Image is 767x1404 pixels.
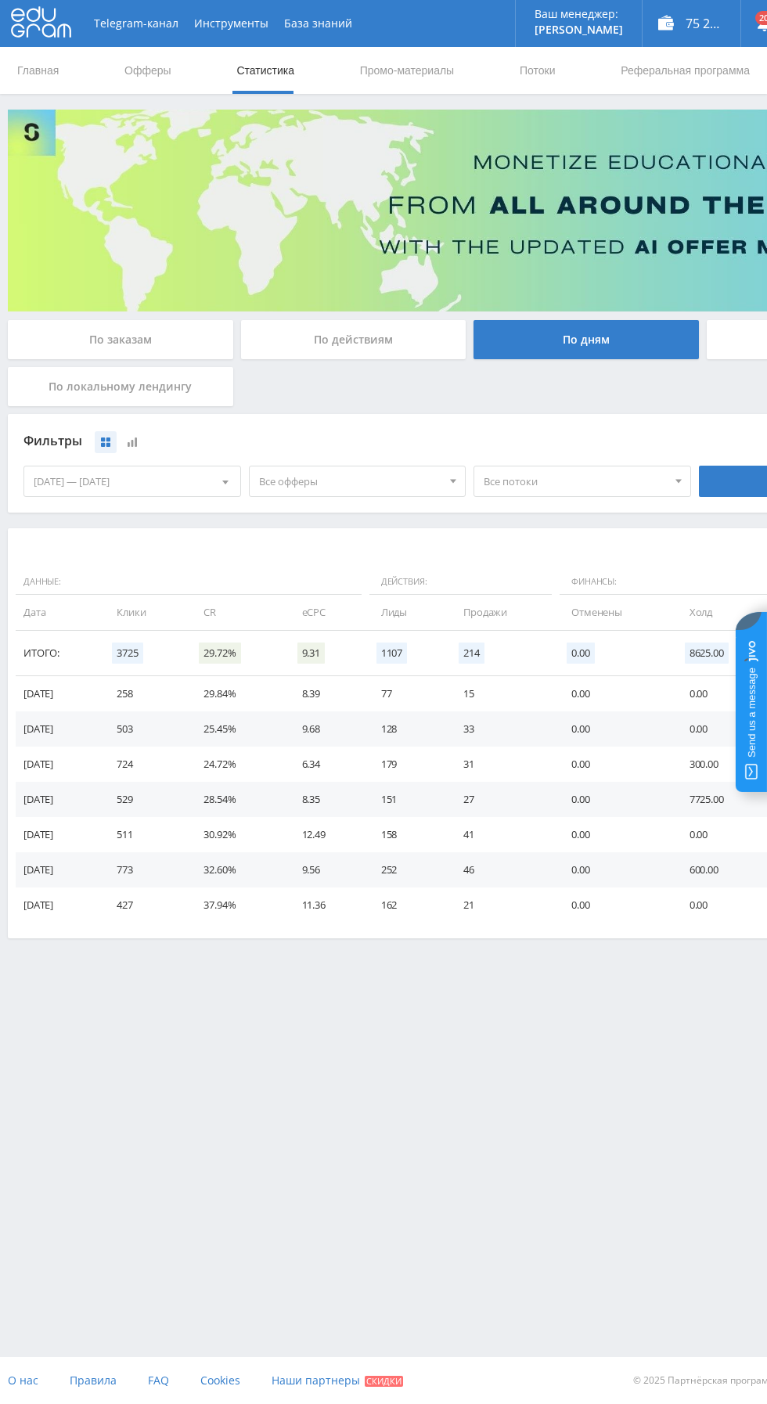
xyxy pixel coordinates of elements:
[148,1357,169,1404] a: FAQ
[272,1373,360,1388] span: Наши партнеры
[448,711,556,747] td: 33
[16,676,101,711] td: [DATE]
[448,817,556,852] td: 41
[535,8,623,20] p: Ваш менеджер:
[188,711,286,747] td: 25.45%
[101,817,188,852] td: 511
[376,643,407,664] span: 1107
[23,430,691,453] div: Фильтры
[16,711,101,747] td: [DATE]
[200,1373,240,1388] span: Cookies
[200,1357,240,1404] a: Cookies
[365,852,448,887] td: 252
[188,852,286,887] td: 32.60%
[188,887,286,923] td: 37.94%
[286,852,365,887] td: 9.56
[286,747,365,782] td: 6.34
[16,631,101,676] td: Итого:
[101,711,188,747] td: 503
[8,1373,38,1388] span: О нас
[556,782,674,817] td: 0.00
[16,47,60,94] a: Главная
[365,711,448,747] td: 128
[535,23,623,36] p: [PERSON_NAME]
[16,747,101,782] td: [DATE]
[365,1376,403,1387] span: Скидки
[16,782,101,817] td: [DATE]
[70,1373,117,1388] span: Правила
[16,887,101,923] td: [DATE]
[286,782,365,817] td: 8.35
[272,1357,403,1404] a: Наши партнеры Скидки
[556,817,674,852] td: 0.00
[286,711,365,747] td: 9.68
[235,47,296,94] a: Статистика
[358,47,456,94] a: Промо-материалы
[448,887,556,923] td: 21
[16,569,362,596] span: Данные:
[484,466,667,496] span: Все потоки
[365,817,448,852] td: 158
[24,466,240,496] div: [DATE] — [DATE]
[556,595,674,630] td: Отменены
[16,852,101,887] td: [DATE]
[259,466,442,496] span: Все офферы
[101,782,188,817] td: 529
[448,782,556,817] td: 27
[365,887,448,923] td: 162
[123,47,173,94] a: Офферы
[188,676,286,711] td: 29.84%
[286,676,365,711] td: 8.39
[474,320,699,359] div: По дням
[556,711,674,747] td: 0.00
[8,1357,38,1404] a: О нас
[148,1373,169,1388] span: FAQ
[101,747,188,782] td: 724
[188,595,286,630] td: CR
[556,747,674,782] td: 0.00
[101,676,188,711] td: 258
[101,887,188,923] td: 427
[556,676,674,711] td: 0.00
[8,320,233,359] div: По заказам
[16,817,101,852] td: [DATE]
[112,643,142,664] span: 3725
[518,47,557,94] a: Потоки
[365,747,448,782] td: 179
[188,817,286,852] td: 30.92%
[16,595,101,630] td: Дата
[286,595,365,630] td: eCPC
[286,887,365,923] td: 11.36
[188,782,286,817] td: 28.54%
[448,676,556,711] td: 15
[365,676,448,711] td: 77
[369,569,552,596] span: Действия:
[448,852,556,887] td: 46
[365,595,448,630] td: Лиды
[619,47,751,94] a: Реферальная программа
[286,817,365,852] td: 12.49
[101,852,188,887] td: 773
[685,643,729,664] span: 8625.00
[70,1357,117,1404] a: Правила
[556,852,674,887] td: 0.00
[459,643,484,664] span: 214
[101,595,188,630] td: Клики
[365,782,448,817] td: 151
[567,643,594,664] span: 0.00
[448,747,556,782] td: 31
[556,887,674,923] td: 0.00
[188,747,286,782] td: 24.72%
[8,367,233,406] div: По локальному лендингу
[448,595,556,630] td: Продажи
[297,643,325,664] span: 9.31
[241,320,466,359] div: По действиям
[199,643,240,664] span: 29.72%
